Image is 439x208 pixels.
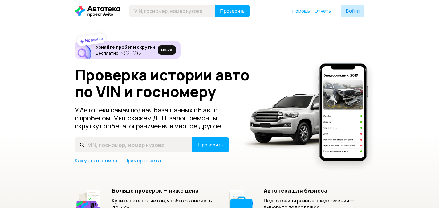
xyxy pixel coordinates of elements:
[346,9,360,14] span: Войти
[75,157,117,164] a: Как узнать номер
[198,142,223,147] span: Проверить
[75,137,192,152] input: VIN, госномер, номер кузова
[96,51,155,55] p: Бесплатно ヽ(♡‿♡)ノ
[129,5,215,17] input: VIN, госномер, номер кузова
[292,8,310,14] a: Помощь
[315,8,331,14] a: Отчёты
[341,5,364,17] button: Войти
[161,47,172,52] span: Ну‑ка
[264,187,364,194] h5: Автотека для бизнеса
[75,106,230,130] p: У Автотеки самая полная база данных об авто с пробегом. Мы покажем ДТП, залог, ремонты, скрутку п...
[96,44,155,50] h6: Узнайте пробег и скрутки
[215,5,250,17] button: Проверить
[124,157,161,164] a: Пример отчёта
[220,9,245,14] span: Проверить
[192,137,229,152] button: Проверить
[75,67,259,100] h1: Проверка истории авто по VIN и госномеру
[84,35,103,43] strong: Новинка
[112,187,213,194] h5: Больше проверок — ниже цена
